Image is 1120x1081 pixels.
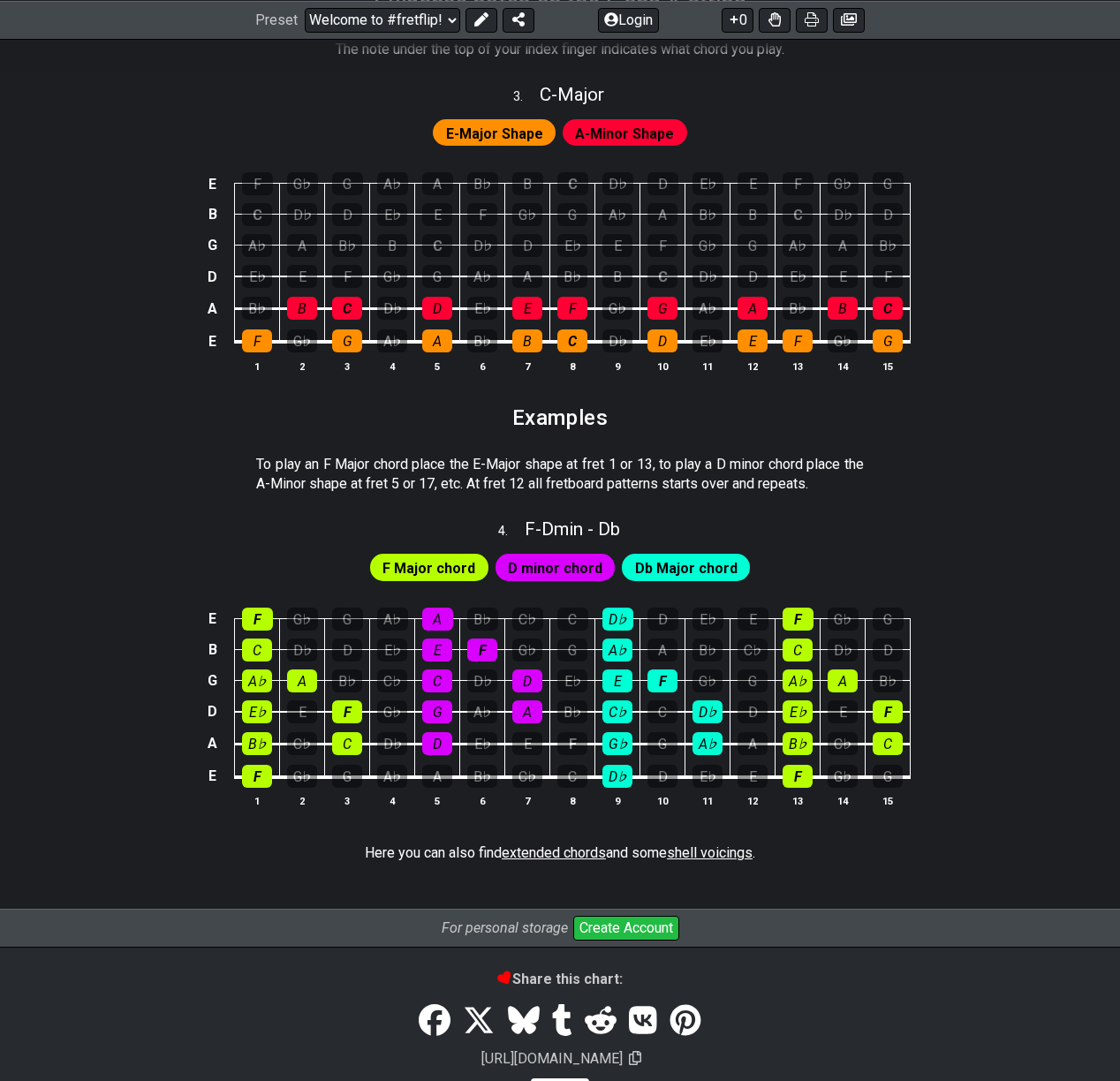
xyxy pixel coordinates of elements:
[422,172,453,195] div: A
[498,522,525,541] span: 4 .
[365,843,755,863] p: Here you can also find and some .
[377,203,407,226] div: E♭
[377,297,407,320] div: D♭
[647,234,677,257] div: F
[828,669,858,692] div: A
[602,669,632,692] div: E
[685,357,730,375] th: 11
[513,87,540,107] span: 3 .
[828,765,858,788] div: G♭
[242,639,272,661] div: C
[692,265,723,288] div: D♭
[467,172,498,195] div: B♭
[783,669,813,692] div: A♭
[202,169,223,200] td: E
[467,203,497,226] div: F
[287,297,317,320] div: B
[873,234,903,257] div: B♭
[332,700,362,723] div: F
[738,329,768,352] div: E
[332,203,362,226] div: D
[557,765,587,788] div: C
[332,639,362,661] div: D
[457,996,501,1046] a: Tweet
[242,669,272,692] div: A♭
[512,297,542,320] div: E
[287,234,317,257] div: A
[692,765,723,788] div: E♭
[377,669,407,692] div: C♭
[738,172,768,195] div: E
[332,265,362,288] div: F
[525,518,620,540] span: F - Dmin - Db
[692,669,723,692] div: G♭
[287,265,317,288] div: E
[467,732,497,755] div: E♭
[512,732,542,755] div: E
[598,7,659,32] button: Login
[242,297,272,320] div: B♭
[647,265,677,288] div: C
[663,996,708,1046] a: Pinterest
[873,608,904,631] div: G
[512,172,543,195] div: B
[202,634,223,665] td: B
[602,329,632,352] div: D♭
[557,639,587,661] div: G
[235,791,280,810] th: 1
[738,639,768,661] div: C♭
[821,357,866,375] th: 14
[540,84,604,105] span: C - Major
[256,455,864,495] p: To play an F Major chord place the E-Major shape at fret 1 or 13, to play a D minor chord place t...
[873,297,903,320] div: C
[866,357,911,375] th: 15
[692,639,723,661] div: B♭
[242,172,273,195] div: F
[446,121,543,147] span: First enable full edit mode to edit
[873,265,903,288] div: F
[738,265,768,288] div: D
[422,329,452,352] div: A
[202,292,223,325] td: A
[467,329,497,352] div: B♭
[332,765,362,788] div: G
[460,357,505,375] th: 6
[738,297,768,320] div: A
[602,732,632,755] div: G♭
[738,203,768,226] div: B
[730,357,776,375] th: 12
[505,357,550,375] th: 7
[828,203,858,226] div: D♭
[647,329,677,352] div: D
[325,791,370,810] th: 3
[467,608,498,631] div: B♭
[783,172,814,195] div: F
[557,329,587,352] div: C
[442,919,568,936] i: For personal storage
[595,357,640,375] th: 9
[242,265,272,288] div: E♭
[325,357,370,375] th: 3
[512,608,543,631] div: C♭
[332,669,362,692] div: B♭
[647,732,677,755] div: G
[828,265,858,288] div: E
[332,172,363,195] div: G
[738,765,768,788] div: E
[512,639,542,661] div: G♭
[287,329,317,352] div: G♭
[422,234,452,257] div: C
[776,791,821,810] th: 13
[503,7,534,32] button: Share Preset
[415,791,460,810] th: 5
[828,172,859,195] div: G♭
[422,639,452,661] div: E
[422,265,452,288] div: G
[730,791,776,810] th: 12
[377,700,407,723] div: G♭
[460,791,505,810] th: 6
[336,40,784,59] p: The note under the top of your index finger indicates what chord you play.
[821,791,866,810] th: 14
[623,996,663,1046] a: VK
[287,765,317,788] div: G♭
